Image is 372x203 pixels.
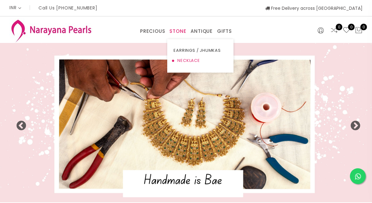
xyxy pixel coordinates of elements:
[348,24,355,30] span: 0
[16,121,22,127] button: Previous
[217,27,232,36] a: GIFTS
[140,27,165,36] a: PRECIOUS
[360,24,367,30] span: 0
[174,56,227,66] a: NECKLACE
[350,121,356,127] button: Next
[355,27,363,35] button: 0
[191,27,213,36] a: ANTIQUE
[174,45,227,56] a: EARRINGS / JHUMKAS
[169,27,186,36] a: STONE
[38,6,97,10] p: Call Us [PHONE_NUMBER]
[330,27,338,35] a: 0
[343,27,350,35] a: 0
[336,24,342,30] span: 0
[265,5,363,11] span: Free Delivery across [GEOGRAPHIC_DATA]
